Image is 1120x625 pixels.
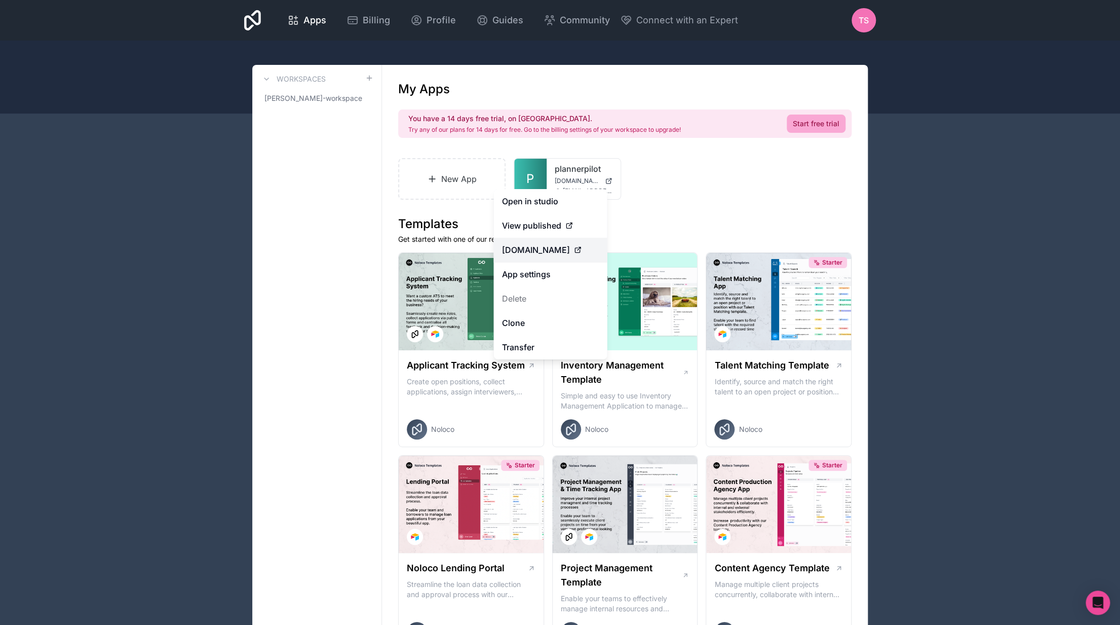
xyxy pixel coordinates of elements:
span: Connect with an Expert [636,13,738,27]
p: Try any of our plans for 14 days for free. Go to the billing settings of your workspace to upgrade! [408,126,681,134]
div: Open Intercom Messenger [1086,591,1110,615]
span: Guides [492,13,523,27]
img: Airtable Logo [585,533,593,541]
a: App settings [494,262,607,286]
span: Noloco [739,424,762,434]
a: New App [398,158,506,200]
h3: Workspaces [277,74,326,84]
h1: My Apps [398,81,450,97]
p: Simple and easy to use Inventory Management Application to manage your stock, orders and Manufact... [561,391,689,411]
span: [DOMAIN_NAME] [555,177,601,185]
p: Get started with one of our ready-made templates [398,234,852,244]
a: Open in studio [494,189,607,213]
h2: You have a 14 days free trial, on [GEOGRAPHIC_DATA]. [408,114,681,124]
p: Streamline the loan data collection and approval process with our Lending Portal template. [407,579,535,600]
a: Billing [338,9,398,31]
a: P [514,159,547,199]
span: Profile [427,13,456,27]
p: Identify, source and match the right talent to an open project or position with our Talent Matchi... [714,377,843,397]
img: Airtable Logo [718,533,726,541]
a: Guides [468,9,531,31]
span: Starter [515,461,535,469]
p: Create open positions, collect applications, assign interviewers, centralise candidate feedback a... [407,377,535,397]
h1: Inventory Management Template [561,358,682,387]
span: [EMAIL_ADDRESS][DOMAIN_NAME] [563,187,612,195]
a: Clone [494,311,607,335]
a: Start free trial [787,115,845,133]
img: Airtable Logo [411,533,419,541]
a: Apps [279,9,334,31]
span: Billing [363,13,390,27]
img: Airtable Logo [431,330,439,338]
a: [PERSON_NAME]-workspace [260,89,373,107]
a: [DOMAIN_NAME] [494,238,607,262]
span: Noloco [431,424,454,434]
span: [DOMAIN_NAME] [502,244,570,256]
a: [DOMAIN_NAME] [555,177,612,185]
a: Transfer [494,335,607,359]
span: Community [560,13,610,27]
p: Enable your teams to effectively manage internal resources and execute client projects on time. [561,594,689,614]
h1: Applicant Tracking System [407,358,525,373]
button: Connect with an Expert [620,13,738,27]
a: Community [535,9,618,31]
h1: Project Management Template [561,561,682,590]
button: Delete [494,286,607,311]
h1: Noloco Lending Portal [407,561,505,575]
span: Noloco [585,424,608,434]
span: Starter [822,461,842,469]
h1: Templates [398,216,852,232]
span: [PERSON_NAME]-workspace [264,93,362,103]
a: Profile [402,9,464,31]
h1: Talent Matching Template [714,358,829,373]
img: Airtable Logo [718,330,726,338]
span: Starter [822,259,842,267]
h1: Content Agency Template [714,561,829,575]
a: Workspaces [260,73,326,85]
p: Manage multiple client projects concurrently, collaborate with internal and external stakeholders... [714,579,843,600]
a: plannerpilot [555,163,612,175]
span: TS [859,14,869,26]
a: View published [494,213,607,238]
span: View published [502,219,561,232]
span: Apps [303,13,326,27]
span: P [526,171,534,187]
